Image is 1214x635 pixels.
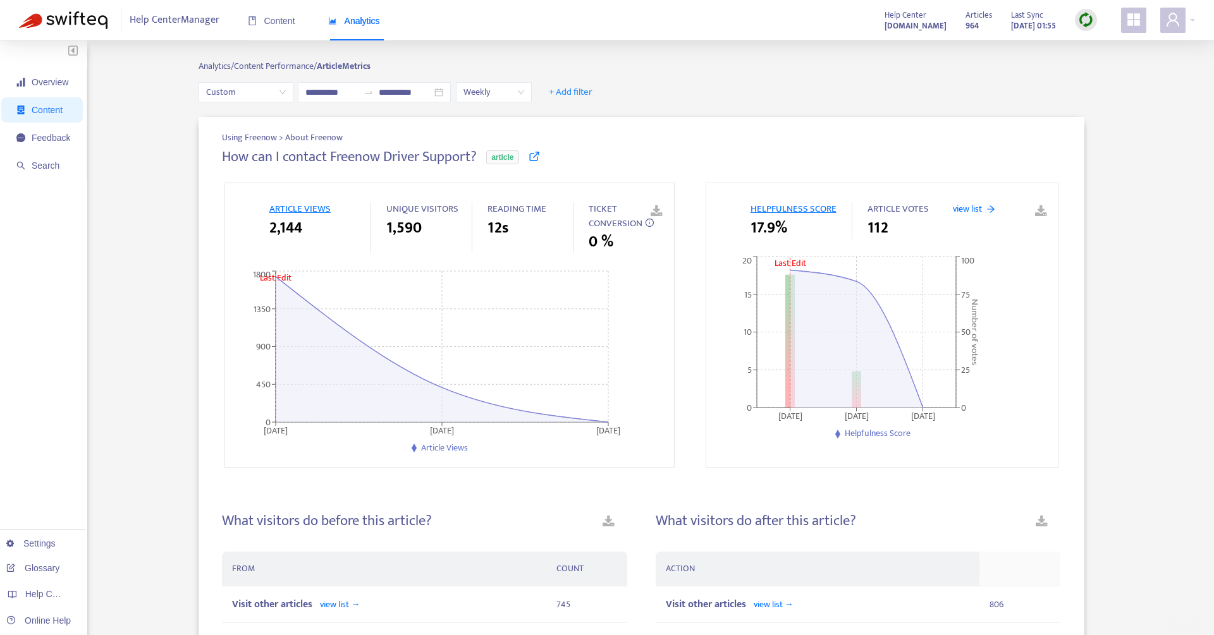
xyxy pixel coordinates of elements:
[549,85,592,100] span: + Add filter
[868,217,888,239] span: 112
[328,16,380,26] span: Analytics
[744,325,752,340] tspan: 10
[1078,12,1094,28] img: sync.dc5367851b00ba804db3.png
[269,217,302,239] span: 2,144
[386,217,422,239] span: 1,590
[774,256,806,270] tspan: Last Edit
[256,339,271,354] tspan: 900
[269,201,331,217] span: ARTICLE VIEWS
[961,401,966,415] tspan: 0
[320,597,360,612] span: view list →
[222,148,477,166] h4: How can I contact Freenow Driver Support?
[32,77,68,87] span: Overview
[199,59,317,73] span: Analytics/ Content Performance/
[844,409,868,423] tspan: [DATE]
[253,267,271,282] tspan: 1800
[953,202,982,215] span: view list
[232,596,312,613] span: Visit other articles
[6,538,56,548] a: Settings
[16,161,25,170] span: search
[656,512,856,529] h4: What visitors do after this article?
[666,596,746,613] span: Visit other articles
[990,597,1003,612] span: 806
[16,106,25,114] span: container
[260,270,291,285] tspan: Last Edit
[910,409,935,423] tspan: [DATE]
[868,201,929,217] span: ARTICLE VOTES
[1163,584,1204,625] iframe: Button to launch messaging window, conversation in progress
[487,217,508,239] span: 12s
[1165,12,1180,27] span: user
[1011,8,1043,22] span: Last Sync
[966,8,992,22] span: Articles
[744,287,752,302] tspan: 15
[16,78,25,87] span: signal
[589,201,642,231] span: TICKET CONVERSION
[248,16,257,25] span: book
[256,377,271,392] tspan: 450
[463,83,524,102] span: Weekly
[885,19,947,33] strong: [DOMAIN_NAME]
[32,133,70,143] span: Feedback
[16,133,25,142] span: message
[1126,12,1141,27] span: appstore
[845,426,910,440] span: Helpfulness Score
[747,363,752,377] tspan: 5
[266,415,271,430] tspan: 0
[966,19,979,33] strong: 964
[19,11,107,29] img: Swifteq
[961,363,970,377] tspan: 25
[328,16,337,25] span: area-chart
[751,201,837,217] span: HELPFULNESS SCORE
[6,563,59,573] a: Glossary
[546,552,627,586] th: COUNT
[589,231,613,253] span: 0 %
[222,552,546,586] th: FROM
[130,8,219,32] span: Help Center Manager
[1011,19,1056,33] strong: [DATE] 01:55
[317,59,371,73] strong: Article Metrics
[742,253,752,268] tspan: 20
[961,287,970,302] tspan: 75
[778,409,802,423] tspan: [DATE]
[364,87,374,97] span: swap-right
[364,87,374,97] span: to
[751,217,787,239] span: 17.9%
[206,83,286,102] span: Custom
[222,130,279,145] span: Using Freenow
[222,512,432,529] h4: What visitors do before this article?
[430,423,454,438] tspan: [DATE]
[487,201,546,217] span: READING TIME
[747,401,752,415] tspan: 0
[885,8,926,22] span: Help Center
[656,552,979,586] th: ACTION
[32,105,63,115] span: Content
[6,615,71,626] a: Online Help
[25,589,77,599] span: Help Centers
[961,325,971,340] tspan: 50
[386,201,458,217] span: UNIQUE VISITORS
[285,131,343,144] span: About Freenow
[885,18,947,33] a: [DOMAIN_NAME]
[279,130,285,145] span: >
[254,301,271,316] tspan: 1350
[248,16,295,26] span: Content
[966,299,982,365] tspan: Number of votes
[961,253,974,268] tspan: 100
[32,160,59,171] span: Search
[556,597,570,612] span: 745
[986,205,995,214] span: arrow-right
[539,82,602,102] button: + Add filter
[596,423,620,438] tspan: [DATE]
[264,423,288,438] tspan: [DATE]
[754,597,794,612] span: view list →
[421,440,468,455] span: Article Views
[486,150,518,164] span: article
